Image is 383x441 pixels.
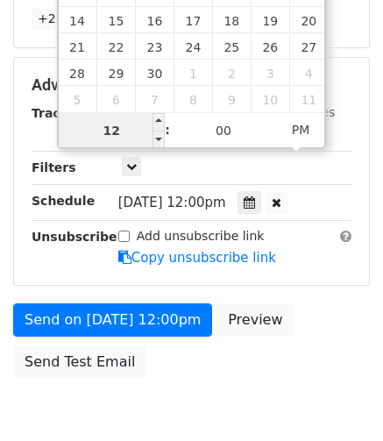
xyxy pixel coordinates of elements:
span: September 19, 2025 [251,7,289,33]
span: October 7, 2025 [135,86,174,112]
input: Hour [59,113,166,148]
span: September 15, 2025 [96,7,135,33]
input: Minute [170,113,277,148]
span: September 24, 2025 [174,33,212,60]
span: October 9, 2025 [212,86,251,112]
span: September 28, 2025 [59,60,97,86]
span: October 11, 2025 [289,86,328,112]
span: October 2, 2025 [212,60,251,86]
a: +23 more [32,8,105,30]
span: October 4, 2025 [289,60,328,86]
span: September 29, 2025 [96,60,135,86]
span: : [165,112,170,147]
a: Send Test Email [13,345,146,379]
span: October 3, 2025 [251,60,289,86]
span: Click to toggle [277,112,325,147]
a: Preview [216,303,294,337]
span: September 17, 2025 [174,7,212,33]
span: October 8, 2025 [174,86,212,112]
span: September 14, 2025 [59,7,97,33]
span: September 18, 2025 [212,7,251,33]
span: September 27, 2025 [289,33,328,60]
strong: Unsubscribe [32,230,117,244]
span: September 26, 2025 [251,33,289,60]
h5: Advanced [32,75,351,95]
span: September 23, 2025 [135,33,174,60]
label: Add unsubscribe link [137,227,265,245]
span: [DATE] 12:00pm [118,195,226,210]
span: September 30, 2025 [135,60,174,86]
span: September 20, 2025 [289,7,328,33]
span: September 21, 2025 [59,33,97,60]
span: September 22, 2025 [96,33,135,60]
iframe: Chat Widget [295,357,383,441]
strong: Tracking [32,106,90,120]
span: October 1, 2025 [174,60,212,86]
span: September 16, 2025 [135,7,174,33]
span: September 25, 2025 [212,33,251,60]
a: Send on [DATE] 12:00pm [13,303,212,337]
span: October 10, 2025 [251,86,289,112]
span: October 6, 2025 [96,86,135,112]
strong: Filters [32,160,76,174]
a: Copy unsubscribe link [118,250,276,266]
span: October 5, 2025 [59,86,97,112]
strong: Schedule [32,194,95,208]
